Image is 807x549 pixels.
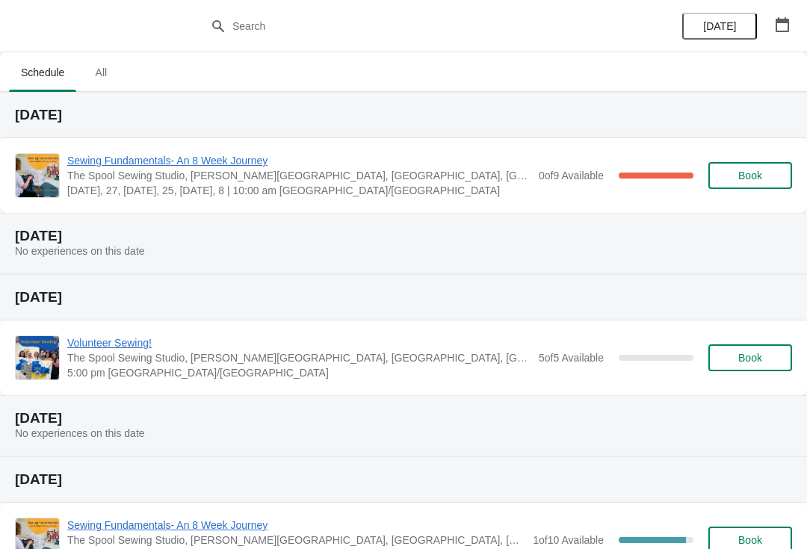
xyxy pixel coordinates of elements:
span: No experiences on this date [15,427,145,439]
img: Sewing Fundamentals- An 8 Week Journey | The Spool Sewing Studio, Fitzgerald Avenue, Courtenay, B... [16,154,59,197]
img: Volunteer Sewing! | The Spool Sewing Studio, Fitzgerald Avenue, Courtenay, BC, Canada | 5:00 pm A... [16,336,59,379]
span: All [82,59,120,86]
span: The Spool Sewing Studio, [PERSON_NAME][GEOGRAPHIC_DATA], [GEOGRAPHIC_DATA], [GEOGRAPHIC_DATA], [G... [67,533,525,548]
span: Sewing Fundamentals- An 8 Week Journey [67,153,531,168]
button: Book [708,162,792,189]
span: Book [738,170,762,182]
span: Schedule [9,59,76,86]
button: Book [708,344,792,371]
span: No experiences on this date [15,245,145,257]
h2: [DATE] [15,290,792,305]
span: Volunteer Sewing! [67,335,531,350]
span: 5 of 5 Available [539,352,604,364]
span: Book [738,352,762,364]
button: [DATE] [682,13,757,40]
span: The Spool Sewing Studio, [PERSON_NAME][GEOGRAPHIC_DATA], [GEOGRAPHIC_DATA], [GEOGRAPHIC_DATA], [G... [67,168,531,183]
span: Sewing Fundamentals- An 8 Week Journey [67,518,525,533]
span: The Spool Sewing Studio, [PERSON_NAME][GEOGRAPHIC_DATA], [GEOGRAPHIC_DATA], [GEOGRAPHIC_DATA], [G... [67,350,531,365]
span: 1 of 10 Available [533,534,604,546]
h2: [DATE] [15,411,792,426]
h2: [DATE] [15,472,792,487]
span: 5:00 pm [GEOGRAPHIC_DATA]/[GEOGRAPHIC_DATA] [67,365,531,380]
span: 0 of 9 Available [539,170,604,182]
span: [DATE], 27, [DATE], 25, [DATE], 8 | 10:00 am [GEOGRAPHIC_DATA]/[GEOGRAPHIC_DATA] [67,183,531,198]
span: [DATE] [703,20,736,32]
h2: [DATE] [15,229,792,244]
input: Search [232,13,605,40]
span: Book [738,534,762,546]
h2: [DATE] [15,108,792,122]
